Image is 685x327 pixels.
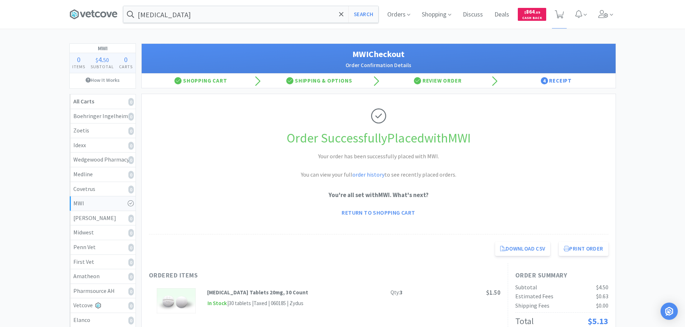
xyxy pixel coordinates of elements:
[73,155,132,164] div: Wedgewood Pharmacy
[541,77,548,84] span: 4
[661,303,678,320] div: Open Intercom Messenger
[124,55,128,64] span: 0
[70,153,136,167] a: Wedgewood Pharmacy0
[73,301,132,310] div: Vetcove
[207,289,308,296] strong: [MEDICAL_DATA] Tablets 20mg, 30 Count
[207,299,227,308] span: In Stock
[73,272,132,281] div: Amatheon
[73,98,94,105] strong: All Carts
[227,300,251,307] span: | 30 tablets
[515,283,537,292] div: Subtotal
[128,113,134,121] i: 0
[149,270,365,281] h1: Ordered Items
[400,289,403,296] strong: 3
[149,47,608,61] h1: MWI Checkout
[70,196,136,211] a: MWI
[515,301,549,310] div: Shipping Fees
[70,255,136,270] a: First Vet0
[352,171,384,178] a: order history
[73,316,132,325] div: Elanco
[88,56,117,63] div: .
[522,16,542,21] span: Cash Back
[70,211,136,226] a: [PERSON_NAME]0
[73,126,132,135] div: Zoetis
[128,258,134,266] i: 0
[460,11,486,18] a: Discuss
[70,138,136,153] a: Idexx0
[492,11,512,18] a: Deals
[596,284,608,291] span: $4.50
[260,74,379,88] div: Shipping & Options
[515,270,608,281] h1: Order Summary
[70,73,136,87] a: How It Works
[96,56,98,64] span: $
[70,167,136,182] a: Medline0
[337,205,420,220] a: Return to Shopping Cart
[70,298,136,313] a: Vetcove0
[495,242,551,256] a: Download CSV
[70,94,136,109] a: All Carts0
[70,240,136,255] a: Penn Vet0
[70,63,88,70] h4: Items
[518,5,546,24] a: $864.89Cash Back
[128,186,134,193] i: 0
[73,243,132,252] div: Penn Vet
[535,10,540,15] span: . 89
[128,156,134,164] i: 0
[73,199,132,208] div: MWI
[588,316,608,327] span: $5.13
[128,215,134,223] i: 0
[73,228,132,237] div: Midwest
[128,98,134,106] i: 0
[524,10,526,15] span: $
[70,284,136,299] a: Pharmsource AH0
[149,128,608,149] h1: Order Successfully Placed with MWI
[497,74,616,88] div: Receipt
[73,170,132,179] div: Medline
[128,171,134,179] i: 0
[128,244,134,252] i: 0
[391,288,403,297] div: Qty:
[70,109,136,124] a: Boehringer Ingelheim0
[128,127,134,135] i: 0
[128,229,134,237] i: 0
[348,6,378,23] button: Search
[128,273,134,281] i: 0
[70,269,136,284] a: Amatheon0
[73,112,132,121] div: Boehringer Ingelheim
[73,141,132,150] div: Idexx
[73,257,132,267] div: First Vet
[524,8,540,15] span: 864
[157,288,196,313] img: 806bb7c519c14fdf917d036690de8c8c_150011.png
[149,61,608,70] h2: Order Confirmation Details
[486,289,501,296] span: $1.50
[149,190,608,200] p: You're all set with MWI . What's next?
[596,302,608,309] span: $0.00
[70,182,136,197] a: Covetrus0
[73,184,132,194] div: Covetrus
[103,56,109,64] span: 50
[88,63,117,70] h4: Subtotal
[596,293,608,300] span: $0.63
[117,63,136,70] h4: Carts
[73,214,132,223] div: [PERSON_NAME]
[123,6,378,23] input: Search by item, sku, manufacturer, ingredient, size...
[70,123,136,138] a: Zoetis0
[77,55,81,64] span: 0
[128,302,134,310] i: 0
[128,142,134,150] i: 0
[271,152,487,179] h2: Your order has been successfully placed with MWI. You can view your full to see recently placed o...
[98,55,102,64] span: 4
[73,286,132,296] div: Pharmsource AH
[559,242,608,256] button: Print Order
[70,225,136,240] a: Midwest0
[515,292,553,301] div: Estimated Fees
[70,44,136,53] h1: MWI
[379,74,497,88] div: Review Order
[128,288,134,295] i: 0
[251,299,303,308] div: | Taxed | 060185 | Zydus
[142,74,260,88] div: Shopping Cart
[128,317,134,324] i: 0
